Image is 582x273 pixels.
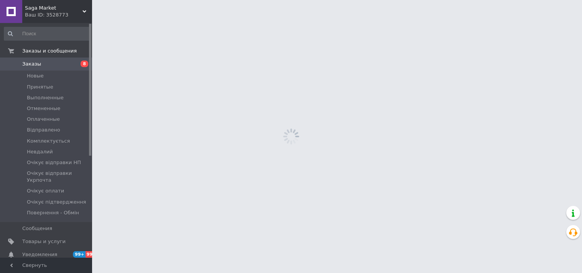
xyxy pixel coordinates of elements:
span: Принятые [27,84,53,90]
span: Выполненные [27,94,64,101]
span: Уведомления [22,251,57,258]
span: Заказы [22,61,41,67]
span: Saga Market [25,5,82,12]
span: Повернення - Обмін [27,209,79,216]
span: Новые [27,72,44,79]
span: Відправлено [27,127,60,133]
span: Отмененные [27,105,60,112]
span: 99+ [73,251,86,258]
span: Невдалий [27,148,53,155]
span: Очікує оплати [27,187,64,194]
span: Очікує підтвердження [27,199,86,206]
span: Заказы и сообщения [22,48,77,54]
span: Очікує відправки НП [27,159,81,166]
span: 8 [81,61,88,67]
span: 99+ [86,251,98,258]
span: Очікує відправки Укрпочта [27,170,90,184]
span: Сообщения [22,225,52,232]
span: Оплаченные [27,116,60,123]
span: Товары и услуги [22,238,66,245]
input: Поиск [4,27,91,41]
div: Ваш ID: 3528773 [25,12,92,18]
span: Комплектується [27,138,70,145]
